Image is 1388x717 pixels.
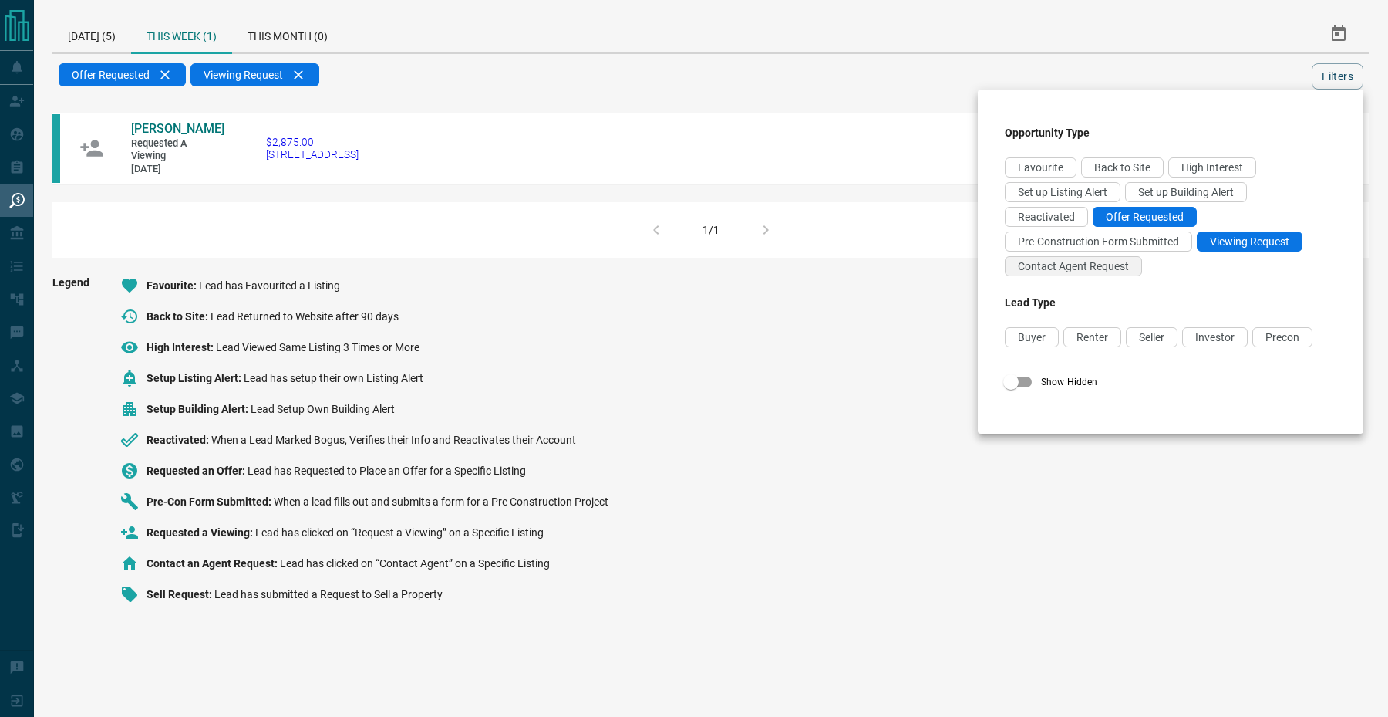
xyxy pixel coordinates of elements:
span: Reactivated [1018,211,1075,223]
h3: Opportunity Type [1005,127,1336,139]
div: Precon [1252,327,1312,347]
div: Set up Building Alert [1125,182,1247,202]
span: Show Hidden [1041,375,1097,389]
div: Contact Agent Request [1005,256,1142,276]
div: Set up Listing Alert [1005,182,1120,202]
span: Seller [1139,331,1164,343]
span: Set up Listing Alert [1018,186,1107,198]
div: Reactivated [1005,207,1088,227]
div: Favourite [1005,157,1076,178]
span: Contact Agent Request [1018,260,1129,272]
span: Precon [1265,331,1299,343]
div: Back to Site [1081,157,1164,178]
span: High Interest [1181,161,1243,174]
span: Set up Building Alert [1138,186,1234,198]
div: High Interest [1168,157,1256,178]
span: Buyer [1018,331,1046,343]
div: Investor [1182,327,1248,347]
div: Buyer [1005,327,1059,347]
span: Back to Site [1094,161,1150,174]
div: Offer Requested [1093,207,1197,227]
span: Offer Requested [1106,211,1184,223]
div: Pre-Construction Form Submitted [1005,232,1192,252]
span: Favourite [1018,161,1063,174]
h3: Lead Type [1005,296,1336,309]
span: Renter [1076,331,1108,343]
span: Viewing Request [1210,235,1289,248]
div: Renter [1063,327,1121,347]
div: Seller [1126,327,1177,347]
span: Investor [1195,331,1235,343]
div: Viewing Request [1197,232,1302,252]
span: Pre-Construction Form Submitted [1018,235,1179,248]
